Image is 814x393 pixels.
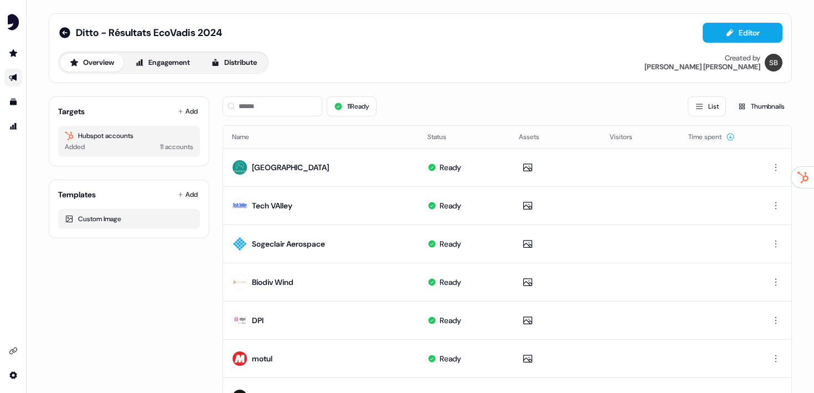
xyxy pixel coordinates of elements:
[440,353,461,364] div: Ready
[327,96,377,116] button: 11Ready
[65,213,193,224] div: Custom Image
[427,127,460,147] button: Status
[60,54,123,72] button: Overview
[440,200,461,211] div: Ready
[765,54,782,72] img: Simon
[440,277,461,288] div: Ready
[252,277,293,288] div: Biodiv Wind
[252,238,325,249] div: Sogeclair Aerospace
[58,106,85,117] div: Targets
[4,118,22,135] a: Go to attribution
[703,23,782,43] button: Editor
[126,54,199,72] button: Engagement
[440,238,461,249] div: Ready
[65,130,193,141] div: Hubspot accounts
[252,162,329,173] div: [GEOGRAPHIC_DATA]
[160,141,193,152] div: 11 accounts
[65,141,85,152] div: Added
[176,187,200,202] button: Add
[730,96,792,116] button: Thumbnails
[76,26,222,39] span: Ditto - Résultats EcoVadis 2024
[252,200,292,211] div: Tech VAlley
[440,315,461,326] div: Ready
[58,189,96,200] div: Templates
[4,44,22,62] a: Go to prospects
[4,366,22,384] a: Go to integrations
[232,127,262,147] button: Name
[202,54,266,72] button: Distribute
[4,69,22,86] a: Go to outbound experience
[688,127,735,147] button: Time spent
[688,96,726,116] button: List
[725,54,760,63] div: Created by
[610,127,646,147] button: Visitors
[645,63,760,72] div: [PERSON_NAME] [PERSON_NAME]
[252,353,272,364] div: motul
[176,104,200,119] button: Add
[4,342,22,360] a: Go to integrations
[4,93,22,111] a: Go to templates
[703,28,782,40] a: Editor
[440,162,461,173] div: Ready
[510,126,601,148] th: Assets
[252,315,264,326] div: DPI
